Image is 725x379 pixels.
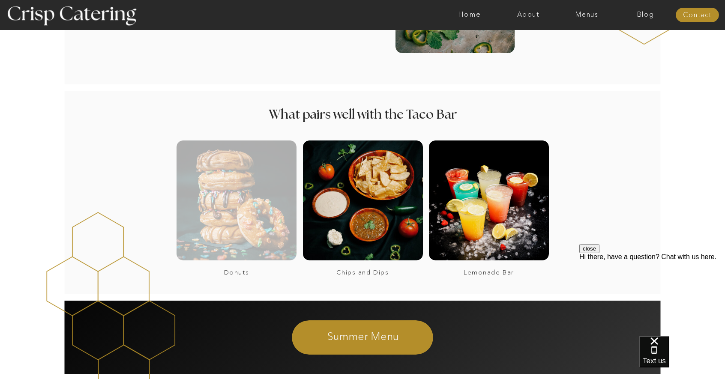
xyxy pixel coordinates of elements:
[676,11,719,20] a: Contact
[246,329,479,344] a: Summer Menu
[579,244,725,347] iframe: podium webchat widget prompt
[639,336,725,379] iframe: podium webchat widget bubble
[616,11,675,19] a: Blog
[304,269,421,277] a: Chips and Dips
[178,269,295,277] a: Donuts
[440,11,499,19] a: Home
[204,108,522,125] h2: What pairs well with the Taco Bar
[499,11,557,19] a: About
[431,269,547,277] a: Lemonade Bar
[557,11,616,19] a: Menus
